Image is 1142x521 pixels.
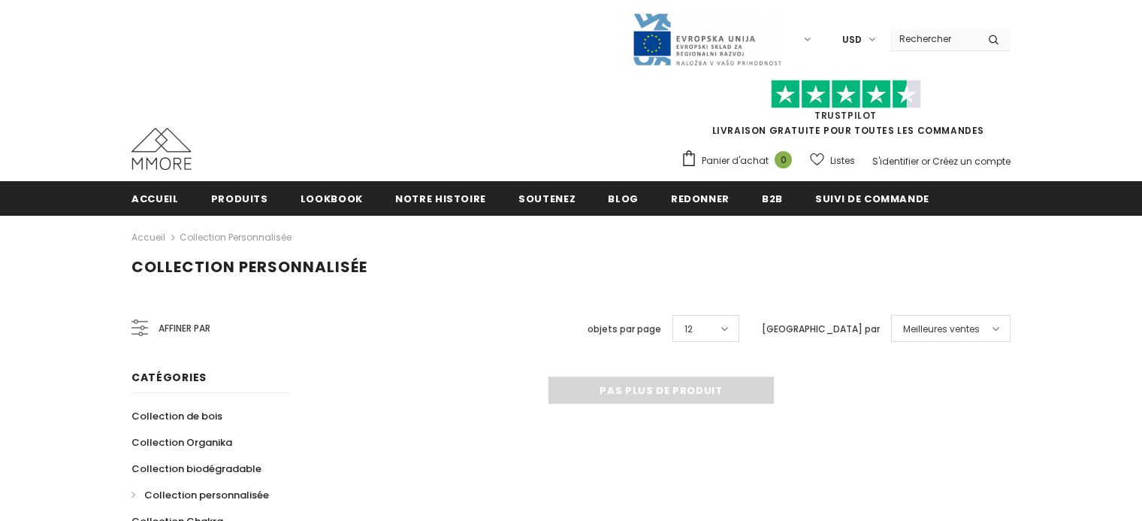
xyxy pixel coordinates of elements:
[131,482,269,508] a: Collection personnalisée
[131,462,261,476] span: Collection biodégradable
[301,192,363,206] span: Lookbook
[518,181,576,215] a: soutenez
[131,429,232,456] a: Collection Organika
[131,435,232,450] span: Collection Organika
[588,322,661,337] label: objets par page
[762,181,783,215] a: B2B
[684,322,693,337] span: 12
[681,150,799,172] a: Panier d'achat 0
[632,12,782,67] img: Javni Razpis
[842,32,862,47] span: USD
[131,403,222,429] a: Collection de bois
[395,181,486,215] a: Notre histoire
[131,181,179,215] a: Accueil
[814,109,877,122] a: TrustPilot
[921,155,930,168] span: or
[775,151,792,168] span: 0
[762,192,783,206] span: B2B
[301,181,363,215] a: Lookbook
[671,192,730,206] span: Redonner
[131,229,165,247] a: Accueil
[131,192,179,206] span: Accueil
[671,181,730,215] a: Redonner
[211,192,268,206] span: Produits
[762,322,880,337] label: [GEOGRAPHIC_DATA] par
[144,488,269,502] span: Collection personnalisée
[608,192,639,206] span: Blog
[395,192,486,206] span: Notre histoire
[830,153,855,168] span: Listes
[681,86,1011,137] span: LIVRAISON GRATUITE POUR TOUTES LES COMMANDES
[632,32,782,45] a: Javni Razpis
[771,80,921,109] img: Faites confiance aux étoiles pilotes
[872,155,919,168] a: S'identifier
[702,153,769,168] span: Panier d'achat
[903,322,980,337] span: Meilleures ventes
[810,147,855,174] a: Listes
[932,155,1011,168] a: Créez un compte
[131,370,207,385] span: Catégories
[131,128,192,170] img: Cas MMORE
[211,181,268,215] a: Produits
[608,181,639,215] a: Blog
[890,28,977,50] input: Search Site
[159,320,210,337] span: Affiner par
[180,231,292,244] a: Collection personnalisée
[815,192,929,206] span: Suivi de commande
[131,456,261,482] a: Collection biodégradable
[131,409,222,423] span: Collection de bois
[815,181,929,215] a: Suivi de commande
[518,192,576,206] span: soutenez
[131,256,367,277] span: Collection personnalisée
